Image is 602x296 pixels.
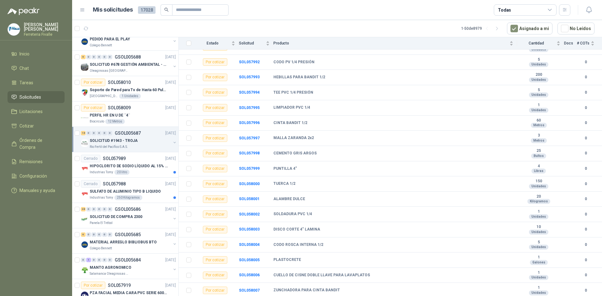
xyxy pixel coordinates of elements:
p: PERFIL HR EN U DE ¨4¨ [90,112,130,118]
p: SOLICITUD DE COMPRA 2300 [90,214,142,220]
a: SOL058000 [239,182,260,186]
span: Estado [195,41,230,45]
a: 18 0 0 0 0 0 GSOL005687[DATE] Company LogoSOLICITUD #1943 - TROJARio Fertil del Pacífico S.A.S. [81,129,177,149]
span: Licitaciones [19,108,43,115]
p: SOL057919 [108,283,131,288]
img: Company Logo [81,165,88,172]
a: Solicitudes [8,91,65,103]
div: 0 [86,232,91,237]
b: SOL057996 [239,121,260,125]
div: 38 [81,207,86,211]
img: Company Logo [81,190,88,198]
p: PZA FACIAL MEDIA CARA PVC SERIE 6000 3M [90,290,168,296]
div: 1 [86,258,91,262]
div: 0 [108,55,112,59]
b: CEMENTO GRIS ARGOS [273,151,317,156]
div: Kilogramos [527,199,550,204]
span: 17028 [138,6,156,14]
div: 0 [102,232,107,237]
div: Por cotizar [203,256,227,264]
b: 0 [577,105,594,111]
div: 0 [92,258,96,262]
a: SOL057997 [239,136,260,140]
div: Por cotizar [203,287,227,294]
p: Industrias Tomy [90,170,113,175]
b: 0 [577,181,594,187]
h1: Mis solicitudes [93,5,133,14]
div: Por cotizar [203,150,227,157]
b: 200 [517,72,560,77]
div: 0 [108,207,112,211]
p: GSOL005686 [115,207,141,211]
b: 5 [517,88,560,93]
div: Por cotizar [203,226,227,233]
b: SOL057992 [239,60,260,64]
b: PLASTOCRETE [273,257,301,262]
div: 250 Kilogramos [114,195,142,200]
div: 6 [81,55,86,59]
a: SOL057994 [239,90,260,95]
div: 0 [92,55,96,59]
a: Por cotizarSOL058010[DATE] Company LogoSoporte de Pared para Tv de Hasta 60 Pulgadas con Brazo Ar... [72,76,178,101]
a: Órdenes de Compra [8,134,65,153]
div: Por cotizar [81,79,105,86]
p: SOLICITUD #1943 - TROJA [90,138,138,144]
a: SOL058006 [239,273,260,277]
div: Por cotizar [203,58,227,66]
div: 0 [108,258,112,262]
b: 4 [517,164,560,169]
a: Tareas [8,77,65,89]
b: 3 [517,133,560,138]
a: CerradoSOL057989[DATE] Company LogoHIPOCLORITO DE SODIO LÍQUIDO AL 15% CONT NETO 20LIndustrias To... [72,152,178,178]
a: Remisiones [8,156,65,168]
b: SOL058003 [239,227,260,231]
b: MALLA ZARANDA 2x2 [273,136,314,141]
div: Por cotizar [203,89,227,96]
div: Por cotizar [203,104,227,112]
b: 0 [577,272,594,278]
b: 0 [577,74,594,80]
div: Libras [531,169,546,174]
div: 0 [97,258,102,262]
a: CerradoSOL057988[DATE] Company LogoSULFATO DE ALUMINIO TIPO B LIQUIDOIndustrias Tomy250 Kilogramos [72,178,178,203]
p: [DATE] [165,80,176,86]
a: SOL058004 [239,242,260,247]
div: Unidades [529,108,548,113]
div: Unidades [529,290,548,295]
b: CUELLO DE CISNE DOBLE LLAVE PARA LAVAPLATOS [273,273,370,278]
p: [DATE] [165,232,176,238]
div: 0 [81,258,86,262]
img: Company Logo [81,89,88,96]
p: SOL058010 [108,80,131,85]
div: 0 [102,131,107,135]
img: Company Logo [81,139,88,147]
div: Metros [531,123,547,128]
a: SOL057993 [239,75,260,79]
a: 1 0 0 0 0 0 GSOL005689[DATE] Company LogoPEDIDO PARA EL PLAYColegio Bennett [81,28,177,48]
b: 1 [517,255,560,260]
a: 6 0 0 0 0 0 GSOL005688[DATE] Company LogoSOLICITUD #678 GESTIÓN AMBIENTAL - TUMACOOleaginosas [GE... [81,53,177,73]
b: 1 [517,270,560,275]
th: Solicitud [239,37,273,49]
a: SOL058002 [239,212,260,216]
a: Inicio [8,48,65,60]
span: Cotizar [19,122,34,129]
b: SOL057998 [239,151,260,155]
a: SOL058007 [239,288,260,293]
div: Por cotizar [203,74,227,81]
p: SULFATO DE ALUMINIO TIPO B LIQUIDO [90,189,161,195]
div: 0 [102,258,107,262]
div: 0 [97,55,102,59]
div: Por cotizar [203,134,227,142]
p: GSOL005688 [115,55,141,59]
p: [DATE] [165,105,176,111]
b: 10 [517,225,560,230]
div: Por cotizar [203,210,227,218]
b: CODO PV 1/4 PRESIÓN [273,60,314,65]
span: Cantidad [517,41,555,45]
p: HIPOCLORITO DE SODIO LÍQUIDO AL 15% CONT NETO 20L [90,163,168,169]
p: Ferreteria Fivalle [24,33,65,36]
div: Por cotizar [81,282,105,289]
